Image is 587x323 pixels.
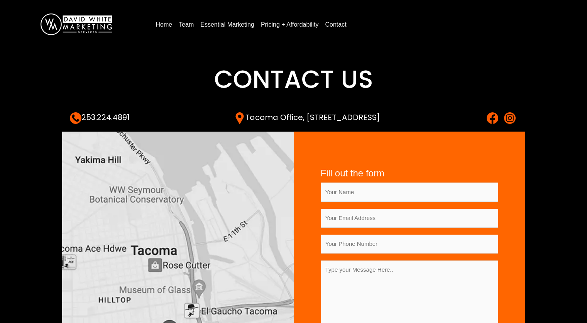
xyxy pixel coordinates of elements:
a: Tacoma Office, [STREET_ADDRESS] [234,112,380,123]
a: 253.224.4891 [70,112,130,123]
span: Contact Us [214,62,373,96]
a: Contact [322,19,349,31]
a: Team [176,19,197,31]
a: Home [152,19,175,31]
a: DavidWhite-Marketing-Logo [41,20,112,27]
img: DavidWhite-Marketing-Logo [41,14,112,35]
a: Pricing + Affordability [258,19,322,31]
input: Your Phone Number [321,235,498,254]
a: Essential Marketing [197,19,257,31]
input: Your Name [321,183,498,201]
nav: Menu [152,18,572,31]
h4: Fill out the form [321,168,498,179]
